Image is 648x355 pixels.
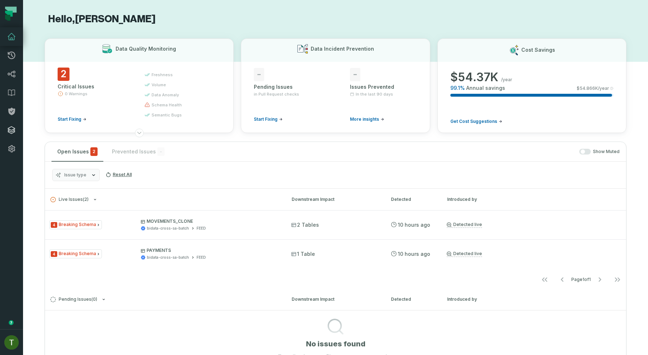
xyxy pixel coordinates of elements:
[591,272,608,287] button: Go to next page
[50,297,279,302] button: Pending Issues(0)
[197,226,206,231] div: FEED
[447,196,621,203] div: Introduced by
[116,45,176,52] h3: Data Quality Monitoring
[447,222,482,228] a: Detected live
[292,296,378,303] div: Downstream Impact
[501,77,512,83] span: /year
[311,45,374,52] h3: Data Incident Prevention
[173,149,620,155] div: Show Muted
[52,169,100,181] button: Issue type
[536,272,626,287] ul: Page 1 of 1
[554,272,571,287] button: Go to previous page
[58,68,69,81] span: 2
[437,38,626,133] button: Cost Savings$54.37K/year99.1%Annual savings$54.866K/yearGet Cost Suggestions
[254,116,278,122] span: Start Fixing
[536,272,553,287] button: Go to first page
[254,83,321,91] div: Pending Issues
[450,70,498,84] span: $ 54.37K
[49,249,102,258] span: Issue Type
[49,220,102,229] span: Issue Type
[58,116,81,122] span: Start Fixing
[50,197,89,202] span: Live Issues ( 2 )
[103,169,135,180] button: Reset All
[90,147,98,156] span: critical issues and errors combined
[141,218,278,224] p: MOVEMENTS_CLONE
[45,13,626,26] h1: Hello, [PERSON_NAME]
[241,38,430,133] button: Data Incident Prevention-Pending Issuesin Pull Request checksStart Fixing-Issues PreventedIn the ...
[350,68,360,81] span: -
[350,116,384,122] a: More insights
[65,91,87,97] span: 0 Warnings
[254,116,283,122] a: Start Fixing
[147,255,189,260] div: bidata-cross-sa-batch
[447,296,621,303] div: Introduced by
[141,248,278,253] p: PAYMENTS
[350,116,379,122] span: More insights
[4,335,19,350] img: avatar of Tomer Galun
[447,251,482,257] a: Detected live
[45,38,234,133] button: Data Quality Monitoring2Critical Issues0 WarningsStart Fixingfreshnessvolumedata anomalyschema he...
[356,91,393,97] span: In the last 90 days
[521,46,555,54] h3: Cost Savings
[64,172,86,178] span: Issue type
[254,91,299,97] span: in Pull Request checks
[50,197,279,202] button: Live Issues(2)
[152,102,182,108] span: schema health
[609,272,626,287] button: Go to last page
[197,255,206,260] div: FEED
[152,72,173,78] span: freshness
[577,86,609,91] span: $ 54.866K /year
[58,116,86,122] a: Start Fixing
[8,319,14,326] div: Tooltip anchor
[152,112,182,118] span: semantic bugs
[51,251,57,257] span: Severity
[350,83,417,91] div: Issues Prevented
[391,296,434,303] div: Detected
[45,210,626,288] div: Live Issues(2)
[291,250,315,258] span: 1 Table
[152,82,166,88] span: volume
[466,84,505,92] span: Annual savings
[51,142,103,161] button: Open Issues
[450,119,502,124] a: Get Cost Suggestions
[50,297,97,302] span: Pending Issues ( 0 )
[391,196,434,203] div: Detected
[450,119,497,124] span: Get Cost Suggestions
[398,222,430,228] relative-time: Aug 14, 2025, 1:15 AM GMT+3
[58,83,131,90] div: Critical Issues
[306,339,365,349] h1: No issues found
[292,196,378,203] div: Downstream Impact
[45,272,626,287] nav: pagination
[51,222,57,228] span: Severity
[254,68,264,81] span: -
[152,92,179,98] span: data anomaly
[147,226,189,231] div: bidata-cross-sa-batch
[450,84,465,92] span: 99.1 %
[398,251,430,257] relative-time: Aug 14, 2025, 1:15 AM GMT+3
[291,221,319,229] span: 2 Tables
